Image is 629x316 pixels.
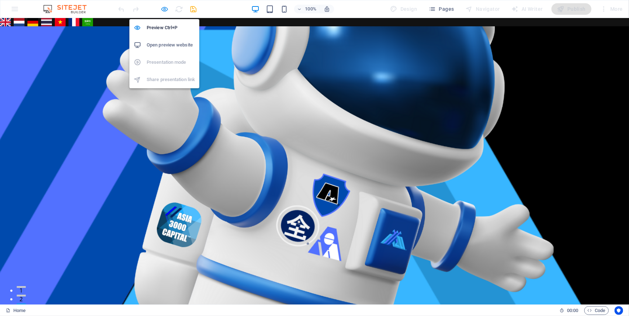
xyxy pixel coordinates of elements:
[294,5,320,13] button: 100%
[305,5,316,13] h6: 100%
[426,3,457,15] button: Pages
[147,23,195,32] h6: Preview Ctrl+P
[567,306,578,315] span: 00 00
[6,306,26,315] a: Click to cancel selection. Double-click to open Pages
[324,6,330,12] i: On resize automatically adjust zoom level to fit chosen device.
[41,5,96,13] img: Editor Logo
[387,3,420,15] div: Design (Ctrl+Alt+Y)
[615,306,623,315] button: Usercentrics
[588,306,606,315] span: Code
[17,285,26,287] button: 3
[147,41,195,49] h6: Open preview website
[572,308,573,313] span: :
[17,268,26,270] button: 1
[559,306,579,315] h6: Session time
[17,277,26,279] button: 2
[429,5,454,13] span: Pages
[584,306,609,315] button: Code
